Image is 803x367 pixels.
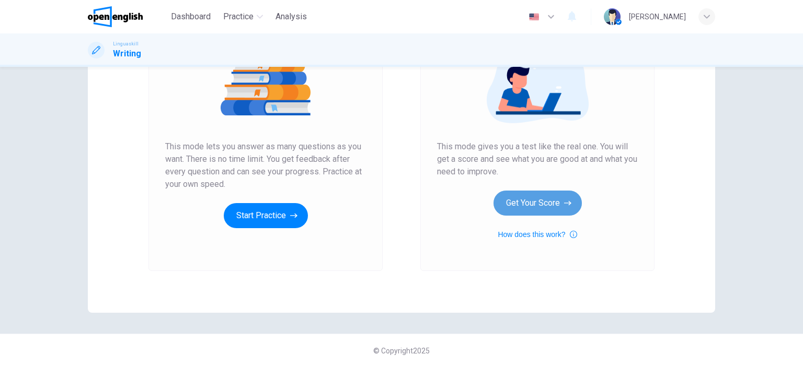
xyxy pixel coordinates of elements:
button: Practice [219,7,267,26]
span: © Copyright 2025 [373,347,430,355]
span: This mode lets you answer as many questions as you want. There is no time limit. You get feedback... [165,140,366,191]
div: [PERSON_NAME] [629,10,686,23]
img: en [527,13,541,21]
span: Practice [223,10,254,23]
button: Start Practice [224,203,308,228]
span: This mode gives you a test like the real one. You will get a score and see what you are good at a... [437,140,638,178]
img: OpenEnglish logo [88,6,143,27]
a: OpenEnglish logo [88,6,167,27]
button: Dashboard [167,7,215,26]
button: Get Your Score [494,191,582,216]
h1: Writing [113,48,141,60]
span: Dashboard [171,10,211,23]
span: Analysis [276,10,307,23]
button: Analysis [271,7,311,26]
button: How does this work? [498,228,577,241]
img: Profile picture [604,8,621,25]
span: Linguaskill [113,40,139,48]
